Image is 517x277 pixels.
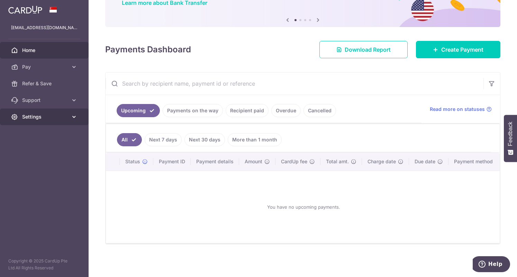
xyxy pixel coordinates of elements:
[11,24,78,31] p: [EMAIL_ADDRESS][DOMAIN_NAME]
[145,133,182,146] a: Next 7 days
[415,158,435,165] span: Due date
[163,104,223,117] a: Payments on the way
[448,153,501,171] th: Payment method
[303,104,336,117] a: Cancelled
[184,133,225,146] a: Next 30 days
[245,158,262,165] span: Amount
[191,153,239,171] th: Payment details
[326,158,349,165] span: Total amt.
[430,106,485,113] span: Read more on statuses
[319,41,408,58] a: Download Report
[507,122,514,146] span: Feedback
[226,104,269,117] a: Recipient paid
[153,153,191,171] th: Payment ID
[22,63,68,70] span: Pay
[473,256,510,274] iframe: Opens a widget where you can find more information
[8,6,42,14] img: CardUp
[125,158,140,165] span: Status
[114,176,493,237] div: You have no upcoming payments.
[430,106,492,113] a: Read more on statuses
[441,45,483,54] span: Create Payment
[117,104,160,117] a: Upcoming
[416,41,500,58] a: Create Payment
[228,133,282,146] a: More than 1 month
[281,158,307,165] span: CardUp fee
[106,72,483,95] input: Search by recipient name, payment id or reference
[345,45,391,54] span: Download Report
[271,104,301,117] a: Overdue
[117,133,142,146] a: All
[22,80,68,87] span: Refer & Save
[22,47,68,54] span: Home
[368,158,396,165] span: Charge date
[22,113,68,120] span: Settings
[504,115,517,162] button: Feedback - Show survey
[105,43,191,56] h4: Payments Dashboard
[22,97,68,104] span: Support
